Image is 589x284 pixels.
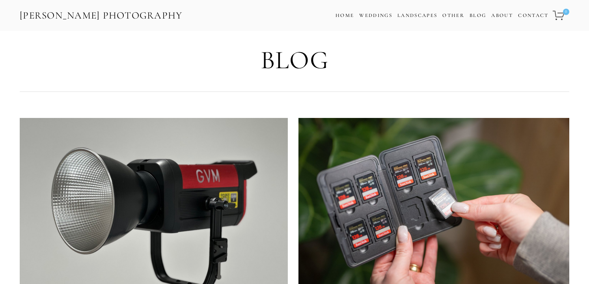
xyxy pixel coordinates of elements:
[563,9,569,15] span: 0
[491,10,513,21] a: About
[19,7,183,24] a: [PERSON_NAME] Photography
[442,12,464,19] a: Other
[336,10,354,21] a: Home
[518,10,548,21] a: Contact
[397,12,437,19] a: Landscapes
[359,12,392,19] a: Weddings
[20,46,569,75] h1: Blog
[552,6,570,25] a: 0 items in cart
[470,10,486,21] a: Blog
